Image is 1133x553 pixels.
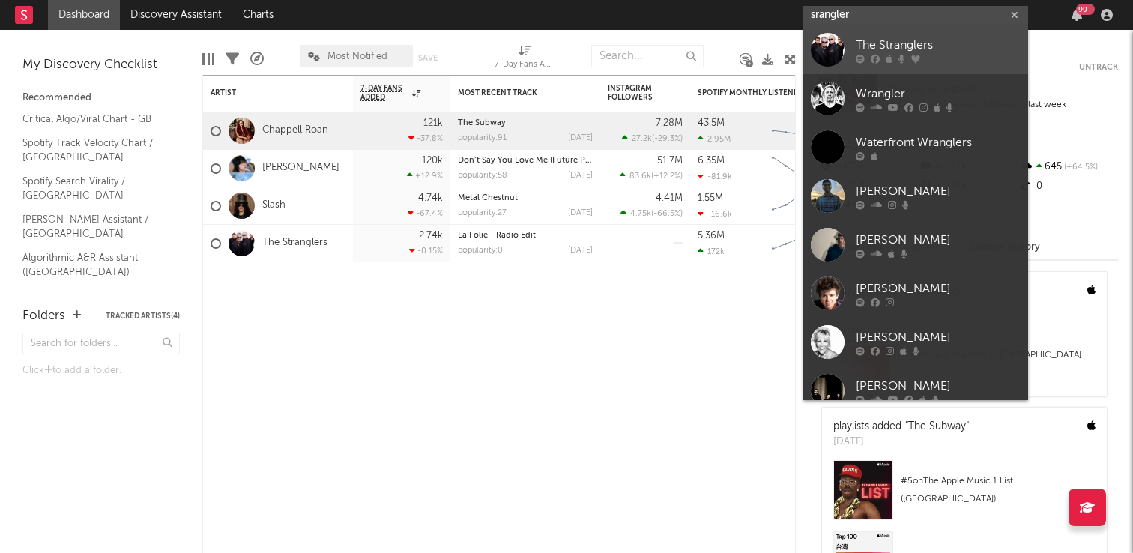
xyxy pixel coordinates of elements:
button: Untrack [1079,60,1118,75]
a: Wrangler [803,74,1028,123]
a: [PERSON_NAME] [803,366,1028,415]
div: -67.4 % [408,208,443,218]
span: 83.6k [629,172,651,181]
a: #5onThe Apple Music 1 List ([GEOGRAPHIC_DATA]) [822,460,1107,531]
div: popularity: 91 [458,134,507,142]
input: Search for folders... [22,333,180,354]
div: [DATE] [833,435,969,450]
div: Spotify Monthly Listeners [698,88,810,97]
div: 1.55M [698,193,723,203]
div: [PERSON_NAME] [856,182,1021,200]
div: -16.6k [698,209,732,219]
button: Save [418,54,438,62]
a: Critical Algo/Viral Chart - GB [22,111,165,127]
div: # 5 on The Apple Music 1 List ([GEOGRAPHIC_DATA]) [901,472,1096,508]
span: Most Notified [327,52,387,61]
div: 120k [422,156,443,166]
div: My Discovery Checklist [22,56,180,74]
a: [PERSON_NAME] [803,269,1028,318]
svg: Chart title [765,112,833,150]
div: popularity: 0 [458,247,503,255]
div: Folders [22,307,65,325]
div: ( ) [620,208,683,218]
a: Chappell Roan [262,124,328,137]
div: La Folie - Radio Edit [458,232,593,240]
div: 121k [423,118,443,128]
span: 7-Day Fans Added [360,84,408,102]
span: -66.5 % [653,210,680,218]
div: 43.5M [698,118,725,128]
div: Artist [211,88,323,97]
span: 4.75k [630,210,651,218]
div: [PERSON_NAME] [856,279,1021,297]
a: Metal Chestnut [458,194,518,202]
div: popularity: 58 [458,172,507,180]
div: Wrangler [856,85,1021,103]
div: -0.15 % [409,246,443,256]
a: The Stranglers [262,237,327,250]
div: The Subway [458,119,593,127]
a: Spotify Track Velocity Chart / [GEOGRAPHIC_DATA] [22,135,165,166]
div: 5.36M [698,231,725,241]
div: 7.28M [656,118,683,128]
div: 4.41M [656,193,683,203]
a: Don’t Say You Love Me (Future Pop Remix) [458,157,624,165]
div: ( ) [620,171,683,181]
div: 51.7M [657,156,683,166]
svg: Chart title [765,150,833,187]
div: [DATE] [568,134,593,142]
div: Edit Columns [202,37,214,81]
div: Recommended [22,89,180,107]
div: [DATE] [568,172,593,180]
a: "The Subway" [905,421,969,432]
a: Spotify Search Virality / [GEOGRAPHIC_DATA] [22,173,165,204]
svg: Chart title [765,225,833,262]
a: [PERSON_NAME] [803,318,1028,366]
div: Most Recent Track [458,88,570,97]
a: Waterfront Wranglers [803,123,1028,172]
div: 645 [1018,157,1118,177]
div: 2.74k [419,231,443,241]
div: 4.74k [418,193,443,203]
div: +12.9 % [407,171,443,181]
a: [PERSON_NAME] Assistant / [GEOGRAPHIC_DATA] [22,211,165,242]
span: +12.2 % [653,172,680,181]
a: [PERSON_NAME] [803,172,1028,220]
div: Filters [226,37,239,81]
div: ( ) [622,133,683,143]
div: 172k [698,247,725,256]
div: [DATE] [568,247,593,255]
div: 0 [1018,177,1118,196]
a: [PERSON_NAME] [262,162,339,175]
div: 99 + [1076,4,1095,15]
svg: Chart title [765,187,833,225]
a: Slash [262,199,285,212]
a: The Stranglers [803,25,1028,74]
div: popularity: 27 [458,209,507,217]
div: Metal Chestnut [458,194,593,202]
button: 99+ [1072,9,1082,21]
a: Algorithmic A&R Assistant ([GEOGRAPHIC_DATA]) [22,250,165,280]
input: Search for artists [803,6,1028,25]
div: [PERSON_NAME] [856,328,1021,346]
div: Click to add a folder. [22,362,180,380]
div: [PERSON_NAME] [856,231,1021,249]
div: Instagram Followers [608,84,660,102]
div: playlists added [833,419,969,435]
div: 2.95M [698,134,731,144]
div: The Stranglers [856,36,1021,54]
a: La Folie - Radio Edit [458,232,536,240]
div: A&R Pipeline [250,37,264,81]
a: The Subway [458,119,506,127]
div: -81.9k [698,172,732,181]
span: 27.2k [632,135,652,143]
div: [PERSON_NAME] [856,377,1021,395]
div: Waterfront Wranglers [856,133,1021,151]
input: Search... [591,45,704,67]
div: 7-Day Fans Added (7-Day Fans Added) [495,56,555,74]
div: [DATE] [568,209,593,217]
div: 6.35M [698,156,725,166]
a: [PERSON_NAME] [803,220,1028,269]
span: -29.3 % [654,135,680,143]
span: +64.5 % [1062,163,1098,172]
